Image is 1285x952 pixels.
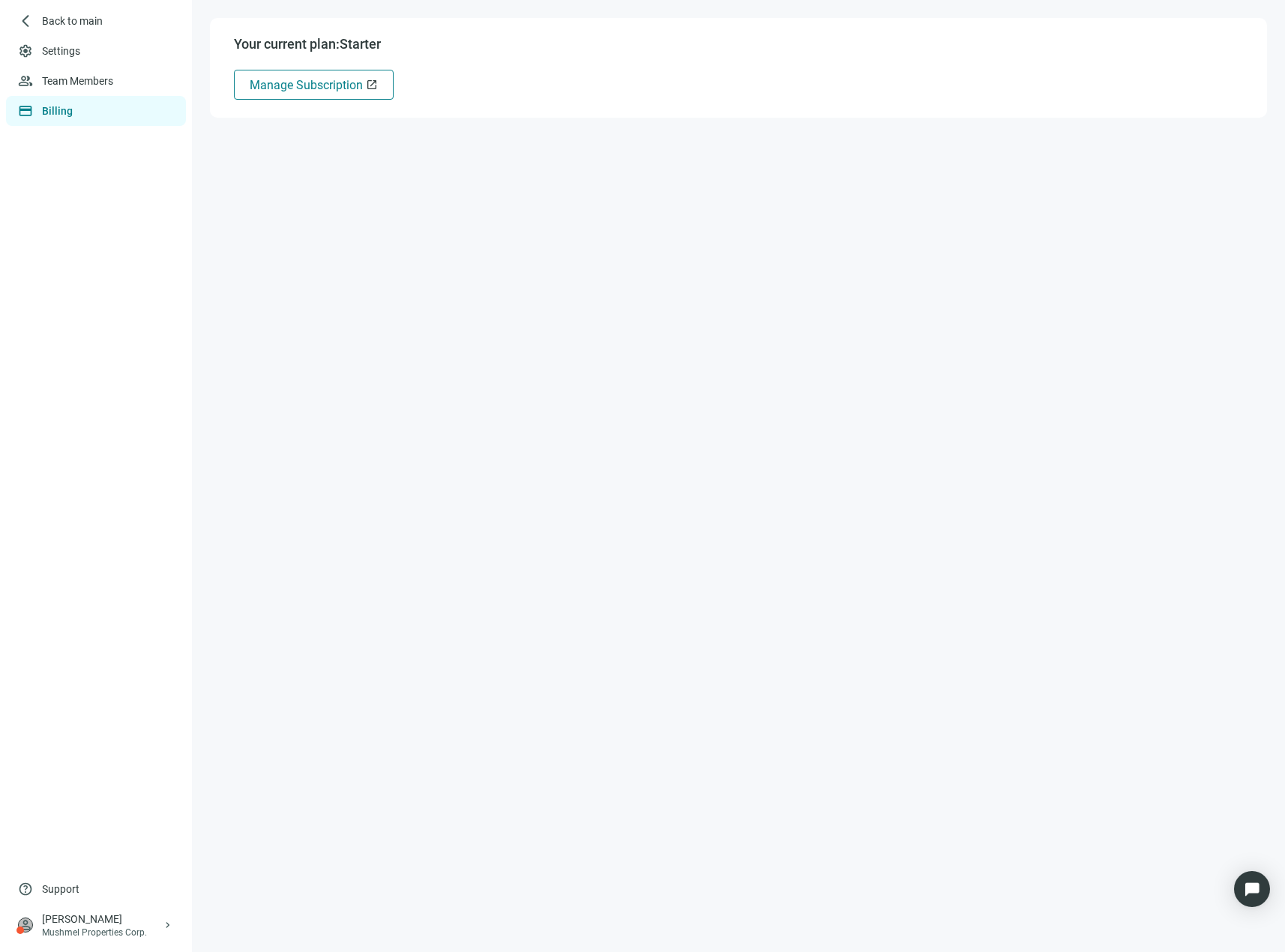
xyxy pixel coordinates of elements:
[234,70,394,100] button: Manage Subscriptionopen_in_new
[18,918,33,933] span: person
[18,882,33,897] span: help
[234,36,1243,52] p: Your current plan: Starter
[366,79,378,91] span: open_in_new
[1234,871,1270,907] div: Open Intercom Messenger
[42,927,162,939] div: Mushmel Properties Corp.
[162,919,174,931] span: keyboard_arrow_right
[42,882,79,897] span: Support
[42,13,103,28] span: Back to main
[42,45,80,57] a: Settings
[250,78,363,92] span: Manage Subscription
[18,13,33,28] span: arrow_back_ios_new
[42,75,113,87] a: Team Members
[42,105,73,117] a: Billing
[42,912,162,927] div: [PERSON_NAME]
